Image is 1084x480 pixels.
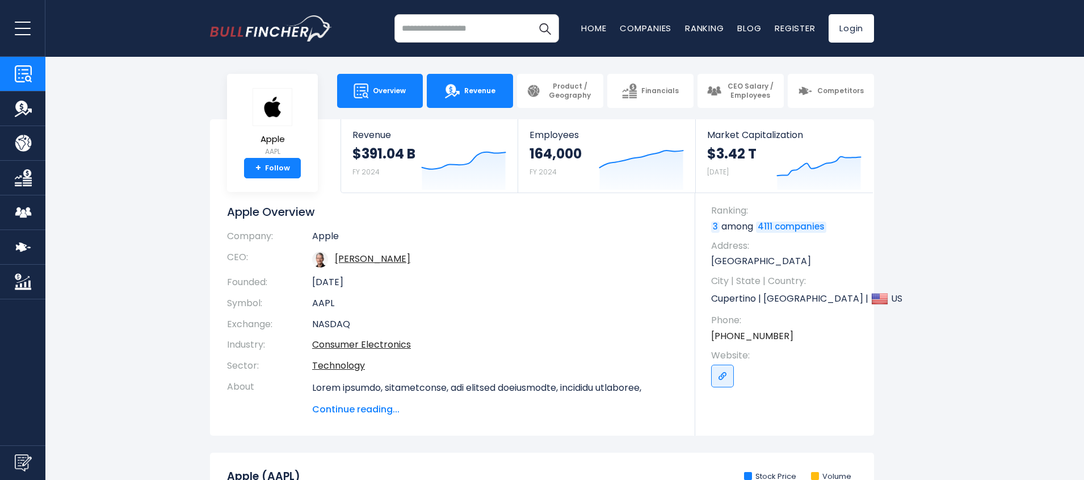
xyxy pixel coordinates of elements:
th: Symbol: [227,293,312,314]
span: Apple [253,135,292,144]
span: Overview [373,86,406,95]
td: AAPL [312,293,678,314]
th: Industry: [227,335,312,356]
small: FY 2024 [530,167,557,177]
button: Search [531,14,559,43]
a: [PHONE_NUMBER] [711,330,793,343]
strong: + [255,163,261,173]
a: Consumer Electronics [312,338,411,351]
strong: $3.42 T [707,145,757,162]
td: [DATE] [312,272,678,293]
span: City | State | Country: [711,275,863,287]
a: +Follow [244,158,301,178]
span: Address: [711,240,863,252]
span: Phone: [711,314,863,327]
h1: Apple Overview [227,204,678,219]
img: tim-cook.jpg [312,252,328,268]
a: Apple AAPL [252,87,293,158]
th: Company: [227,231,312,247]
a: CEO Salary / Employees [698,74,784,108]
span: Financials [641,86,679,95]
td: Apple [312,231,678,247]
span: Revenue [464,86,495,95]
th: CEO: [227,247,312,272]
span: Product / Geography [545,82,594,99]
p: among [711,220,863,233]
a: 4111 companies [756,222,826,233]
small: [DATE] [707,167,729,177]
span: Market Capitalization [707,130,862,140]
small: FY 2024 [352,167,380,177]
a: Product / Geography [517,74,603,108]
span: Website: [711,349,863,362]
a: Home [581,22,606,34]
strong: $391.04 B [352,145,415,162]
th: Sector: [227,356,312,377]
span: CEO Salary / Employees [726,82,775,99]
p: [GEOGRAPHIC_DATA] [711,255,863,268]
a: 3 [711,222,720,233]
a: Technology [312,359,365,372]
span: Continue reading... [312,403,678,416]
a: Employees 164,000 FY 2024 [518,119,695,193]
a: ceo [335,252,410,265]
span: Revenue [352,130,506,140]
span: Competitors [817,86,864,95]
th: Founded: [227,272,312,293]
td: NASDAQ [312,314,678,335]
p: Cupertino | [GEOGRAPHIC_DATA] | US [711,290,863,307]
a: Go to homepage [210,15,332,41]
a: Companies [620,22,671,34]
a: Ranking [685,22,724,34]
th: About [227,377,312,416]
a: Revenue [427,74,513,108]
a: Blog [737,22,761,34]
th: Exchange: [227,314,312,335]
a: Login [829,14,874,43]
span: Employees [530,130,683,140]
a: Revenue $391.04 B FY 2024 [341,119,518,193]
a: Register [775,22,815,34]
img: bullfincher logo [210,15,332,41]
strong: 164,000 [530,145,582,162]
span: Ranking: [711,204,863,217]
small: AAPL [253,147,292,157]
a: Competitors [788,74,874,108]
a: Financials [607,74,694,108]
a: Market Capitalization $3.42 T [DATE] [696,119,873,193]
a: Go to link [711,365,734,387]
a: Overview [337,74,423,108]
